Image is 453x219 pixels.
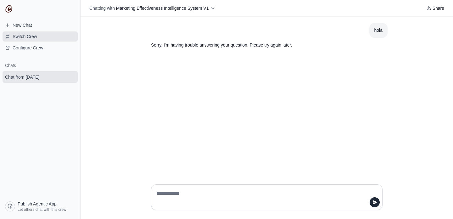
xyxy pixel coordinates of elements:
span: Share [433,5,444,11]
img: CrewAI Logo [5,5,13,13]
button: Share [424,4,447,13]
p: Sorry, I'm having trouble answering your question. Please try again later. [151,42,352,49]
span: Chat from [DATE] [5,74,39,80]
button: Switch Crew [3,31,78,42]
section: Response [146,38,357,53]
a: Configure Crew [3,43,78,53]
span: Configure Crew [13,45,43,51]
div: hola [374,27,383,34]
span: New Chat [13,22,32,28]
a: Publish Agentic App Let others chat with this crew [3,199,78,214]
button: Chatting with Marketing Effectiveness Intelligence System V1 [87,4,218,13]
a: Chat from [DATE] [3,71,78,83]
span: Switch Crew [13,33,37,40]
span: Publish Agentic App [18,201,57,207]
span: Marketing Effectiveness Intelligence System V1 [116,6,209,11]
section: User message [369,23,388,38]
span: Chatting with [89,5,115,11]
span: Let others chat with this crew [18,207,66,212]
a: New Chat [3,20,78,30]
